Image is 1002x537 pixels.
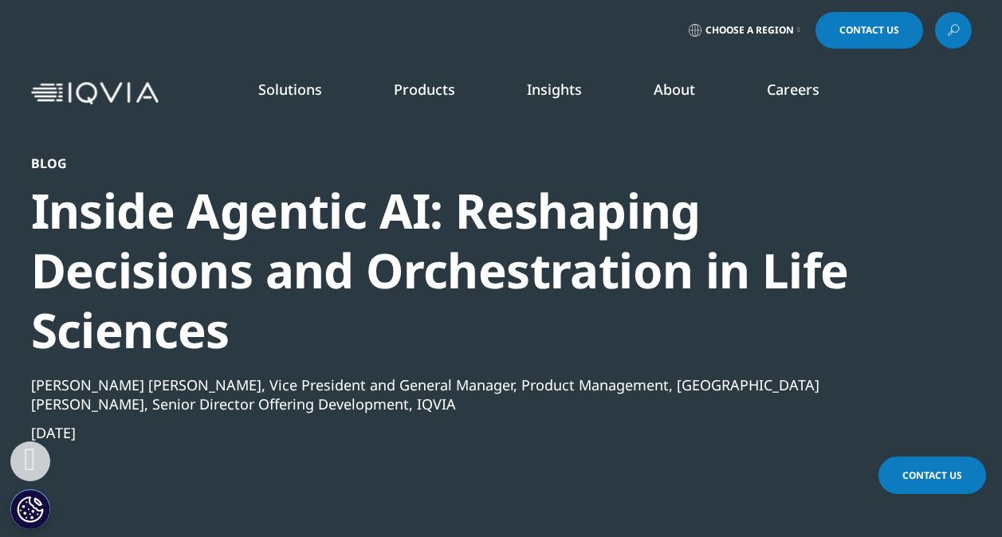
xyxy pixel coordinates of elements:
a: Careers [767,80,819,99]
div: [PERSON_NAME] [PERSON_NAME], Vice President and General Manager, Product Management, [GEOGRAPHIC_... [31,375,886,394]
a: Products [394,80,455,99]
div: [PERSON_NAME], Senior Director Offering Development, IQVIA [31,394,886,414]
a: Contact Us [815,12,923,49]
a: Contact Us [878,457,986,494]
span: Contact Us [902,468,962,482]
a: Solutions [258,80,322,99]
a: Insights [527,80,582,99]
span: Contact Us [839,25,899,35]
div: Blog [31,155,886,171]
div: Inside Agentic AI: Reshaping Decisions and Orchestration in Life Sciences [31,181,886,360]
div: [DATE] [31,423,886,442]
img: IQVIA Healthcare Information Technology and Pharma Clinical Research Company [31,82,159,105]
button: Cookies Settings [10,489,50,529]
span: Choose a Region [705,24,794,37]
nav: Primary [165,56,972,131]
a: About [654,80,695,99]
